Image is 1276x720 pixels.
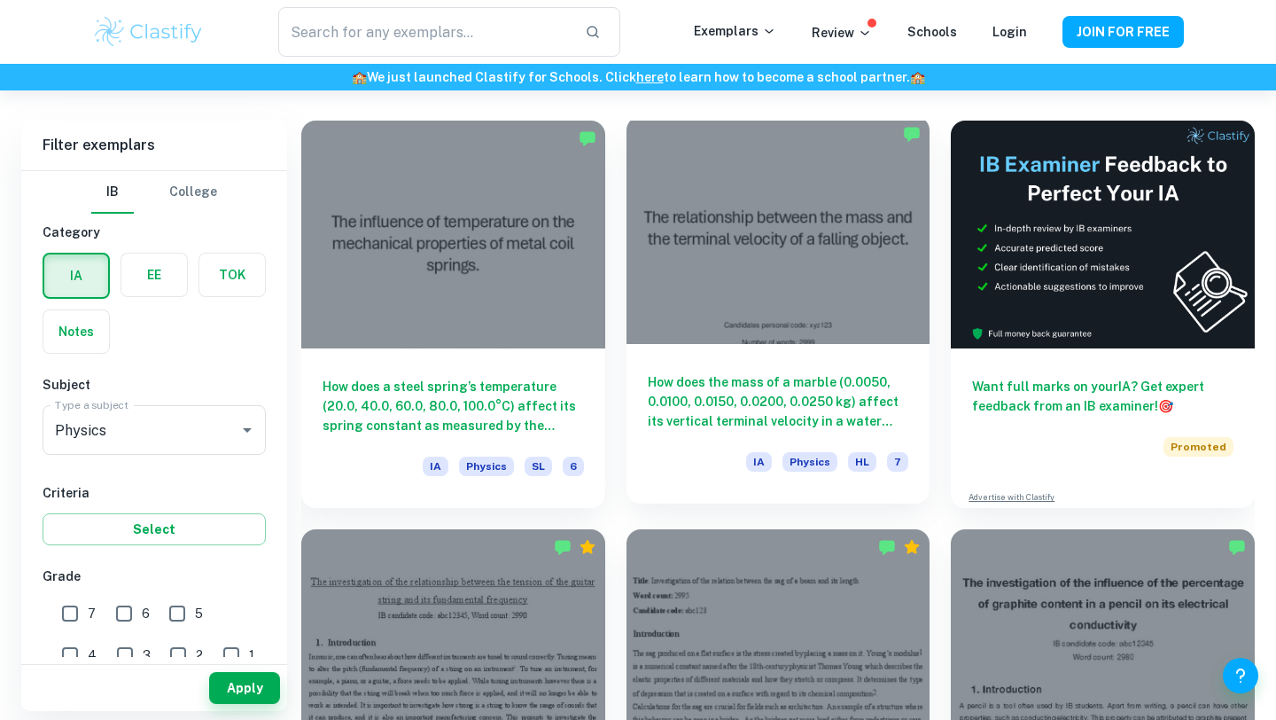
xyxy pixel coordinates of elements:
[44,254,108,297] button: IA
[903,125,921,143] img: Marked
[352,70,367,84] span: 🏫
[235,418,260,442] button: Open
[88,604,96,623] span: 7
[21,121,287,170] h6: Filter exemplars
[563,457,584,476] span: 6
[969,491,1054,504] a: Advertise with Clastify
[88,646,97,665] span: 4
[848,452,876,472] span: HL
[992,25,1027,39] a: Login
[55,397,128,412] label: Type a subject
[887,452,908,472] span: 7
[1158,399,1173,413] span: 🎯
[972,377,1233,416] h6: Want full marks on your IA ? Get expert feedback from an IB examiner!
[903,538,921,556] div: Premium
[92,14,205,50] img: Clastify logo
[4,67,1272,87] h6: We just launched Clastify for Schools. Click to learn how to become a school partner.
[423,457,448,476] span: IA
[626,121,930,508] a: How does the mass of a marble (0.0050, 0.0100, 0.0150, 0.0200, 0.0250 kg) affect its vertical ter...
[648,372,909,431] h6: How does the mass of a marble (0.0050, 0.0100, 0.0150, 0.0200, 0.0250 kg) affect its vertical ter...
[199,254,265,296] button: TOK
[169,171,217,214] button: College
[694,21,776,41] p: Exemplars
[43,567,266,586] h6: Grade
[1228,538,1246,556] img: Marked
[459,457,514,476] span: Physics
[878,538,896,556] img: Marked
[746,452,772,472] span: IA
[636,70,664,84] a: here
[43,513,266,545] button: Select
[951,121,1255,508] a: Want full marks on yourIA? Get expert feedback from an IB examiner!PromotedAdvertise with Clastify
[812,23,872,43] p: Review
[907,25,957,39] a: Schools
[579,538,596,556] div: Premium
[910,70,925,84] span: 🏫
[1163,437,1233,457] span: Promoted
[951,121,1255,348] img: Thumbnail
[91,171,134,214] button: IB
[121,254,187,296] button: EE
[525,457,552,476] span: SL
[323,377,584,435] h6: How does a steel spring’s temperature (20.0, 40.0, 60.0, 80.0, 100.0°C) affect its spring constan...
[782,452,837,472] span: Physics
[1223,658,1258,693] button: Help and Feedback
[143,646,151,665] span: 3
[142,604,150,623] span: 6
[43,310,109,353] button: Notes
[278,7,571,57] input: Search for any exemplars...
[43,223,266,242] h6: Category
[91,171,217,214] div: Filter type choice
[579,129,596,147] img: Marked
[554,538,572,556] img: Marked
[1062,16,1184,48] button: JOIN FOR FREE
[196,646,203,665] span: 2
[301,121,605,508] a: How does a steel spring’s temperature (20.0, 40.0, 60.0, 80.0, 100.0°C) affect its spring constan...
[195,604,203,623] span: 5
[43,375,266,395] h6: Subject
[209,672,280,704] button: Apply
[43,483,266,503] h6: Criteria
[249,646,254,665] span: 1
